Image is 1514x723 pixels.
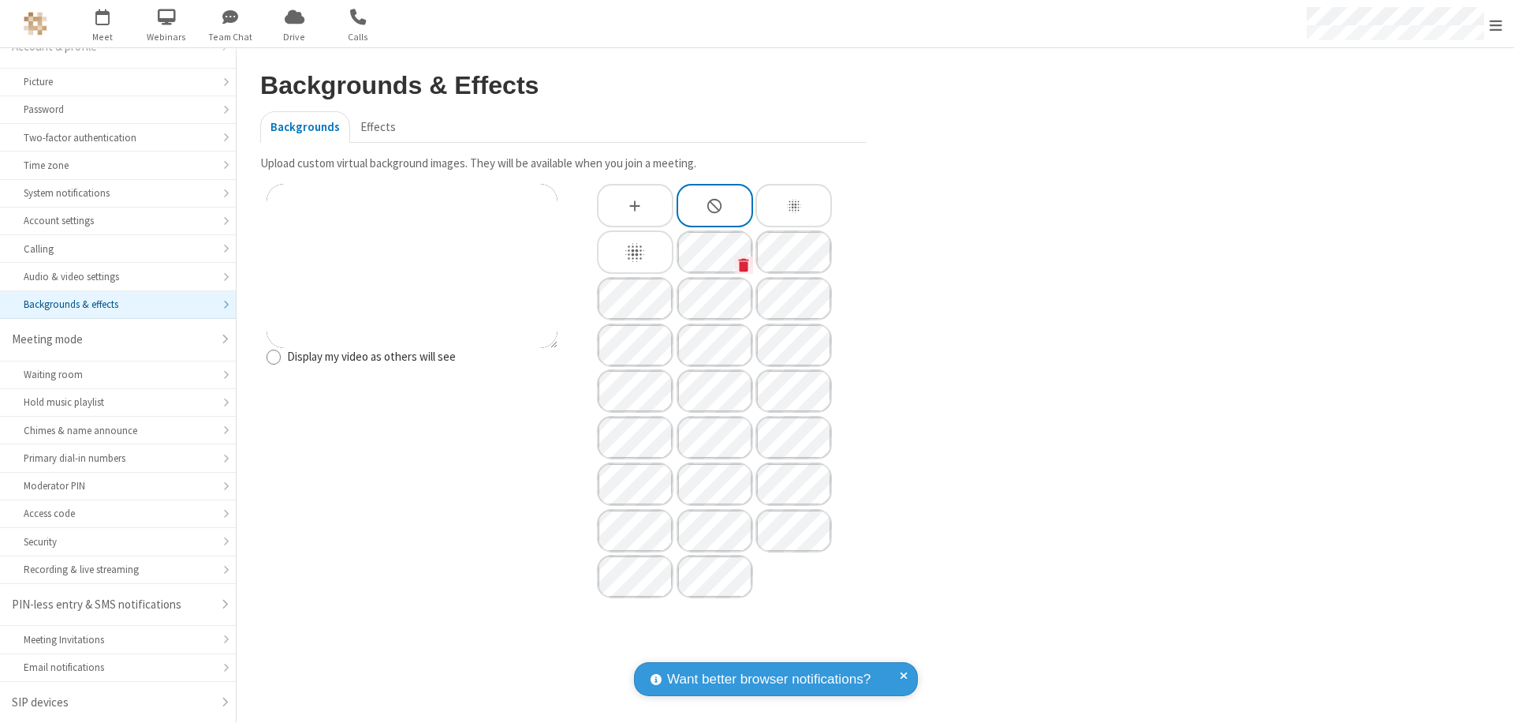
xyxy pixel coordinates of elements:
[265,30,324,44] span: Drive
[599,185,672,226] div: Upload Background
[755,230,832,274] div: Aggregate Wall
[24,102,212,117] div: Password
[755,463,832,506] div: Geometric
[350,111,406,143] button: Effects
[24,632,212,647] div: Meeting Invitations
[597,416,673,459] div: Lisbon
[677,277,753,320] div: Collingwood Winter
[677,324,753,367] div: Frankfurt At Night
[755,277,832,320] div: Comfortable Lobby
[597,509,673,553] div: Geometric
[24,395,212,410] div: Hold music playlist
[677,509,753,553] div: Geometric
[24,12,47,36] img: QA Selenium DO NOT DELETE OR CHANGE
[677,416,753,459] div: Mark Hollis House
[677,555,753,598] div: Callbridge Logo
[12,331,212,349] div: Meeting mode
[755,416,832,459] div: Moss
[329,30,388,44] span: Calls
[677,463,753,506] div: Stonework And Ivy
[260,72,866,99] h2: Backgrounds & Effects
[24,185,212,200] div: System notifications
[24,242,212,257] div: Calling
[24,451,212,466] div: Primary dial-in numbers
[677,184,753,227] div: None
[260,155,866,173] p: Upload custom virtual background images. They will be available when you join a meeting.
[24,130,212,145] div: Two-factor authentication
[755,184,832,227] div: Slightly blur background
[755,369,832,413] div: Lake
[24,660,212,675] div: Email notifications
[24,367,212,382] div: Waiting room
[597,230,673,274] div: Blur background
[12,596,212,614] div: PIN-less entry & SMS notifications
[597,555,673,598] div: Callbridge Icon
[201,30,260,44] span: Team Chat
[12,694,212,712] div: SIP devices
[24,506,212,521] div: Access code
[24,534,212,549] div: Security
[667,669,871,690] span: Want better browser notifications?
[24,297,212,312] div: Backgrounds & effects
[24,158,212,173] div: Time zone
[24,562,212,577] div: Recording & live streaming
[24,74,212,89] div: Picture
[597,463,673,506] div: Office Windows
[73,30,132,44] span: Meet
[677,369,753,413] div: Kinkakuji
[287,348,557,366] label: Display my video as others will see
[597,324,673,367] div: East Africa Flowers
[24,269,212,284] div: Audio & video settings
[260,111,350,143] button: Backgrounds
[755,509,832,553] div: Geometric
[597,277,673,320] div: Atlanta Atrium
[24,478,212,493] div: Moderator PIN
[24,213,212,228] div: Account settings
[755,324,832,367] div: Hollywood Hotel
[137,30,196,44] span: Webinars
[677,230,753,274] div: Custom Background
[597,369,673,413] div: Kilimanjaro
[24,423,212,438] div: Chimes & name announce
